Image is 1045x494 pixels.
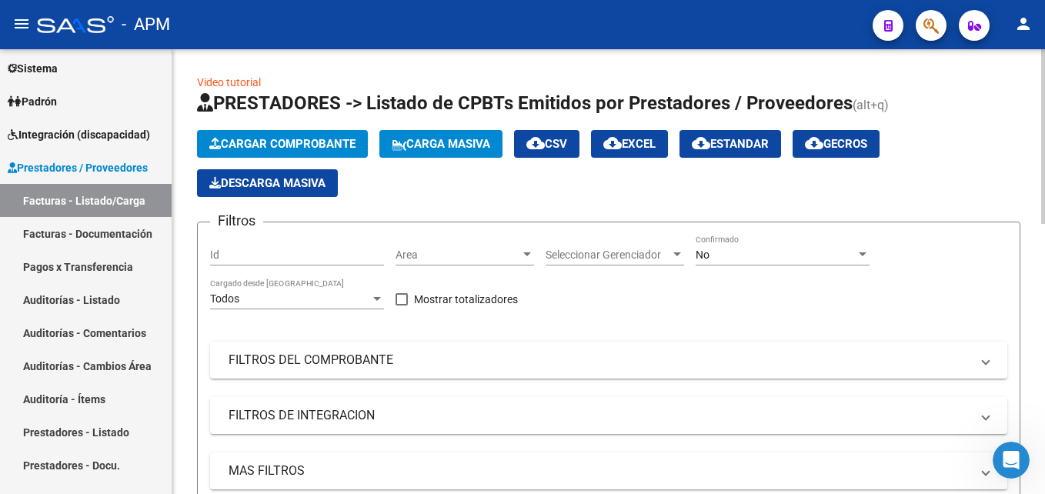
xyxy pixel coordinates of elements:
[210,210,263,232] h3: Filtros
[603,137,656,151] span: EXCEL
[197,169,338,197] button: Descarga Masiva
[805,134,823,152] mat-icon: cloud_download
[197,92,853,114] span: PRESTADORES -> Listado de CPBTs Emitidos por Prestadores / Proveedores
[197,169,338,197] app-download-masive: Descarga masiva de comprobantes (adjuntos)
[805,137,867,151] span: Gecros
[993,442,1030,479] iframe: Intercom live chat
[229,352,970,369] mat-panel-title: FILTROS DEL COMPROBANTE
[396,249,520,262] span: Area
[8,126,150,143] span: Integración (discapacidad)
[679,130,781,158] button: Estandar
[210,292,239,305] span: Todos
[197,76,261,88] a: Video tutorial
[392,137,490,151] span: Carga Masiva
[209,176,326,190] span: Descarga Masiva
[692,134,710,152] mat-icon: cloud_download
[229,407,970,424] mat-panel-title: FILTROS DE INTEGRACION
[209,137,356,151] span: Cargar Comprobante
[122,8,170,42] span: - APM
[696,249,709,261] span: No
[514,130,579,158] button: CSV
[229,462,970,479] mat-panel-title: MAS FILTROS
[1014,15,1033,33] mat-icon: person
[12,15,31,33] mat-icon: menu
[414,290,518,309] span: Mostrar totalizadores
[603,134,622,152] mat-icon: cloud_download
[379,130,502,158] button: Carga Masiva
[210,452,1007,489] mat-expansion-panel-header: MAS FILTROS
[210,342,1007,379] mat-expansion-panel-header: FILTROS DEL COMPROBANTE
[692,137,769,151] span: Estandar
[526,137,567,151] span: CSV
[546,249,670,262] span: Seleccionar Gerenciador
[793,130,880,158] button: Gecros
[8,60,58,77] span: Sistema
[526,134,545,152] mat-icon: cloud_download
[8,159,148,176] span: Prestadores / Proveedores
[210,397,1007,434] mat-expansion-panel-header: FILTROS DE INTEGRACION
[8,93,57,110] span: Padrón
[197,130,368,158] button: Cargar Comprobante
[853,98,889,112] span: (alt+q)
[591,130,668,158] button: EXCEL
